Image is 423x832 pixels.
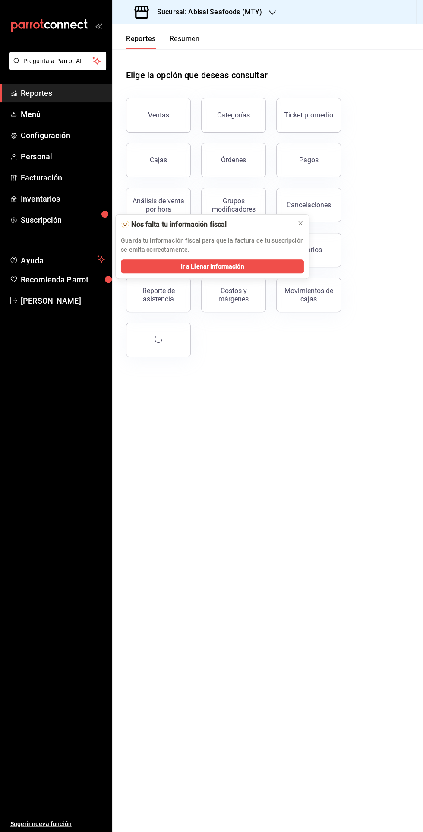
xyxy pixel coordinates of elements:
div: Análisis de venta por hora [132,197,185,213]
button: Pregunta a Parrot AI [9,52,106,70]
div: Cancelaciones [287,201,331,209]
span: Suscripción [21,214,105,226]
button: Ventas [126,98,191,133]
span: Pregunta a Parrot AI [23,57,93,66]
span: Recomienda Parrot [21,274,105,285]
div: Costos y márgenes [207,287,260,303]
span: Facturación [21,172,105,183]
button: Costos y márgenes [201,278,266,312]
h1: Elige la opción que deseas consultar [126,69,268,82]
span: Inventarios [21,193,105,205]
button: Reportes [126,35,156,49]
button: Pagos [276,143,341,177]
span: Personal [21,151,105,162]
span: Ayuda [21,254,94,264]
span: Configuración [21,130,105,141]
button: Órdenes [201,143,266,177]
button: Grupos modificadores [201,188,266,222]
span: [PERSON_NAME] [21,295,105,307]
div: Ticket promedio [284,111,333,119]
button: Cajas [126,143,191,177]
span: Sugerir nueva función [10,819,105,829]
span: Menú [21,108,105,120]
div: Cajas [150,156,167,164]
span: Ir a Llenar Información [181,262,244,271]
a: Pregunta a Parrot AI [6,63,106,72]
h3: Sucursal: Abisal Seafoods (MTY) [150,7,262,17]
div: Grupos modificadores [207,197,260,213]
div: navigation tabs [126,35,199,49]
p: Guarda tu información fiscal para que la factura de tu suscripción se emita correctamente. [121,236,304,254]
div: Ventas [148,111,169,119]
button: Movimientos de cajas [276,278,341,312]
div: Categorías [217,111,250,119]
button: Categorías [201,98,266,133]
button: Análisis de venta por hora [126,188,191,222]
div: Pagos [299,156,319,164]
span: Reportes [21,87,105,99]
div: Movimientos de cajas [282,287,335,303]
button: open_drawer_menu [95,22,102,29]
button: Reporte de asistencia [126,278,191,312]
button: Resumen [170,35,199,49]
button: Ticket promedio [276,98,341,133]
div: 🫥 Nos falta tu información fiscal [121,220,290,229]
button: Cancelaciones [276,188,341,222]
div: Órdenes [221,156,246,164]
div: Reporte de asistencia [132,287,185,303]
button: Ir a Llenar Información [121,259,304,273]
